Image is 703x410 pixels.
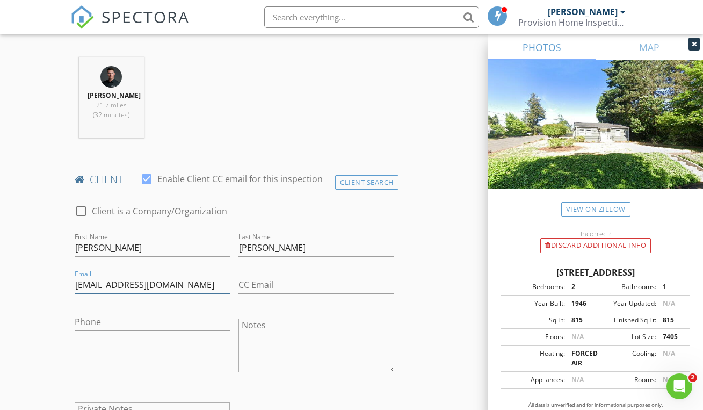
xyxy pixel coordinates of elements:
div: Bedrooms: [504,282,565,292]
span: N/A [571,375,584,384]
div: Discard Additional info [540,238,651,253]
div: 815 [565,315,596,325]
div: 815 [656,315,687,325]
div: Floors: [504,332,565,342]
input: Search everything... [264,6,479,28]
span: N/A [663,375,675,384]
div: 2 [565,282,596,292]
div: Year Updated: [596,299,656,308]
div: Incorrect? [488,229,703,238]
div: Lot Size: [596,332,656,342]
div: Client Search [335,175,398,190]
div: Sq Ft: [504,315,565,325]
span: 2 [688,373,697,382]
div: Heating: [504,349,565,368]
span: N/A [663,299,675,308]
div: [STREET_ADDRESS] [501,266,690,279]
a: SPECTORA [70,15,190,37]
div: Rooms: [596,375,656,385]
img: austin_kilgore_phi3.jpg [100,66,122,88]
span: 21.7 miles [96,100,127,110]
a: PHOTOS [488,34,596,60]
label: Client is a Company/Organization [92,206,227,217]
div: 1 [656,282,687,292]
strong: [PERSON_NAME] [88,91,141,100]
span: (32 minutes) [93,110,129,119]
div: Year Built: [504,299,565,308]
div: Cooling: [596,349,656,368]
div: FORCED AIR [565,349,596,368]
div: 1946 [565,299,596,308]
div: 7405 [656,332,687,342]
div: Appliances: [504,375,565,385]
span: N/A [571,332,584,341]
iframe: Intercom live chat [666,373,692,399]
div: Bathrooms: [596,282,656,292]
span: N/A [663,349,675,358]
h4: client [75,172,394,186]
div: [PERSON_NAME] [548,6,618,17]
img: The Best Home Inspection Software - Spectora [70,5,94,29]
span: SPECTORA [102,5,190,28]
a: View on Zillow [561,202,630,217]
img: streetview [488,60,703,215]
div: Finished Sq Ft: [596,315,656,325]
label: Enable Client CC email for this inspection [157,174,323,184]
p: All data is unverified and for informational purposes only. [501,401,690,409]
a: MAP [596,34,703,60]
div: Provision Home Inspections LLC [518,17,626,28]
